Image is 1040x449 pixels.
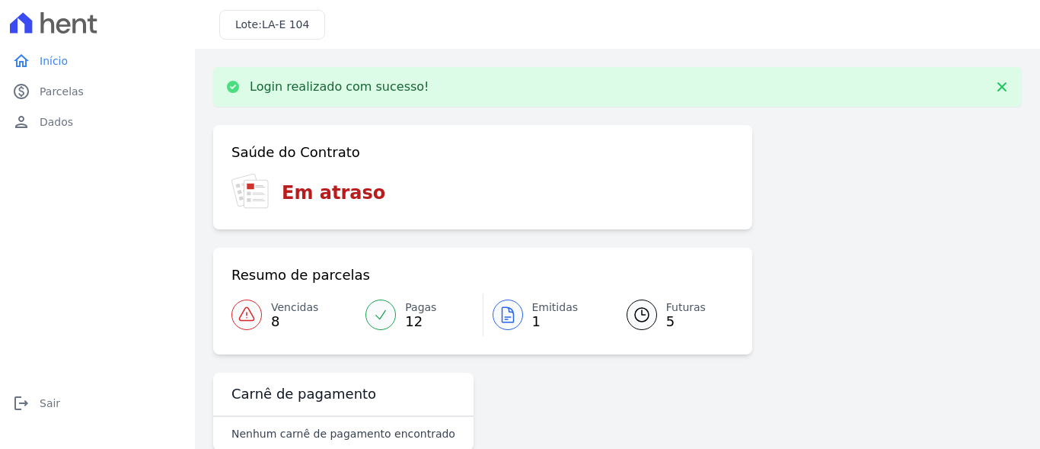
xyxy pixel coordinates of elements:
[12,52,30,70] i: home
[532,300,579,316] span: Emitidas
[6,388,189,419] a: logoutSair
[40,114,73,130] span: Dados
[250,79,429,95] p: Login realizado com sucesso!
[231,143,360,162] h3: Saúde do Contrato
[12,394,30,412] i: logout
[282,179,385,207] h3: Em atraso
[6,76,189,107] a: paidParcelas
[262,18,309,30] span: LA-E 104
[231,293,356,336] a: Vencidas 8
[6,46,189,76] a: homeInício
[405,300,436,316] span: Pagas
[231,385,376,403] h3: Carnê de pagamento
[12,82,30,101] i: paid
[405,316,436,328] span: 12
[271,316,318,328] span: 8
[666,300,706,316] span: Futuras
[532,316,579,328] span: 1
[40,396,60,411] span: Sair
[231,426,455,441] p: Nenhum carnê de pagamento encontrado
[608,293,734,336] a: Futuras 5
[356,293,482,336] a: Pagas 12
[235,17,309,33] h3: Lote:
[231,266,370,284] h3: Resumo de parcelas
[40,84,84,99] span: Parcelas
[12,113,30,131] i: person
[483,293,608,336] a: Emitidas 1
[40,53,68,69] span: Início
[6,107,189,137] a: personDados
[271,300,318,316] span: Vencidas
[666,316,706,328] span: 5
